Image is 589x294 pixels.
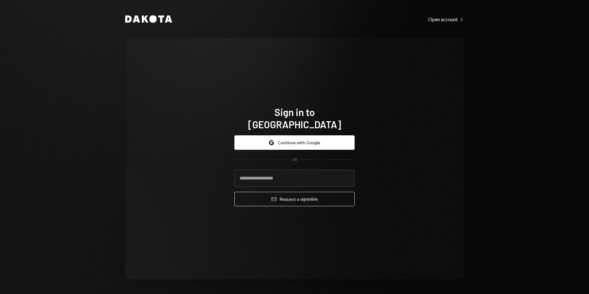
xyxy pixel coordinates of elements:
a: Open account [428,16,464,22]
div: OR [292,157,297,162]
h1: Sign in to [GEOGRAPHIC_DATA] [234,106,355,130]
button: Continue with Google [234,135,355,150]
button: Request a signinlink [234,192,355,206]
